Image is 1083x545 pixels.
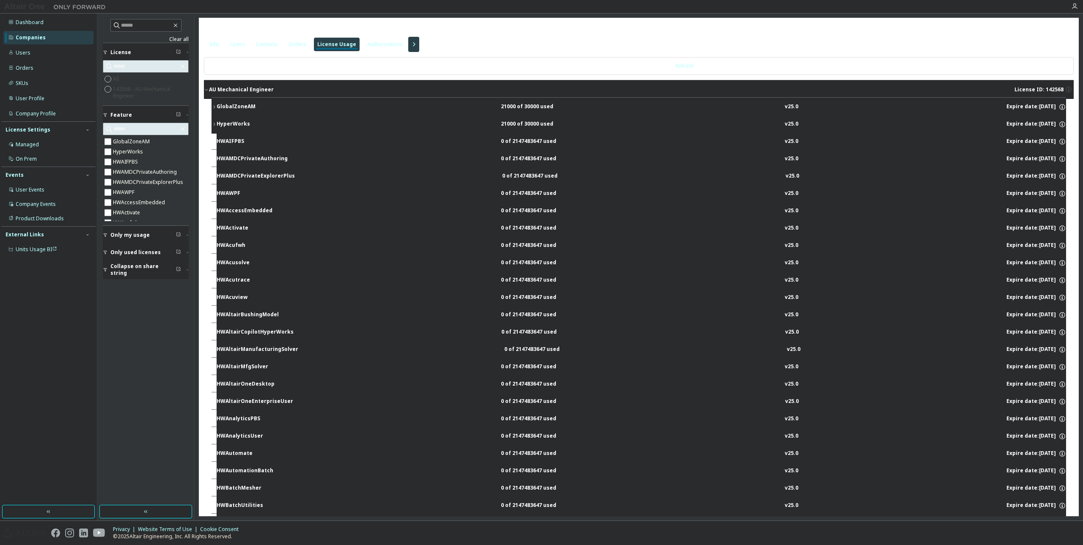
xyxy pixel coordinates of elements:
[176,49,181,56] span: Clear filter
[79,529,88,537] img: linkedin.svg
[676,62,694,69] a: Refresh
[217,242,293,249] div: HWAcufwh
[785,415,798,423] div: v25.0
[217,427,1066,446] button: HWAnalyticsUser0 of 2147483647 usedv25.0Expire date:[DATE]
[230,41,245,48] div: Users
[16,80,28,87] div: SKUs
[501,225,577,232] div: 0 of 2147483647 used
[217,121,293,128] div: HyperWorks
[217,444,1066,463] button: HWAutomate0 of 2147483647 usedv25.0Expire date:[DATE]
[217,207,293,215] div: HWAccessEmbedded
[16,95,44,102] div: User Profile
[176,112,181,118] span: Clear filter
[16,49,30,56] div: Users
[51,529,60,537] img: facebook.svg
[113,137,151,147] label: GlobalZoneAM
[217,184,1066,203] button: HWAWPF0 of 2147483647 usedv25.0Expire date:[DATE]
[217,479,1066,498] button: HWBatchMesher0 of 2147483647 usedv25.0Expire date:[DATE]
[113,533,244,540] p: © 2025 Altair Engineering, Inc. All Rights Reserved.
[1006,173,1066,180] div: Expire date: [DATE]
[256,41,278,48] div: Contacts
[217,340,1066,359] button: HWAltairManufacturingSolver0 of 2147483647 usedv25.0Expire date:[DATE]
[110,232,150,238] span: Only my usage
[16,110,56,117] div: Company Profile
[1006,346,1066,353] div: Expire date: [DATE]
[212,98,1066,116] button: GlobalZoneAM21000 of 30000 usedv25.0Expire date:[DATE]
[16,201,56,208] div: Company Events
[785,121,798,128] div: v25.0
[4,3,110,11] img: Altair One
[1006,242,1066,249] div: Expire date: [DATE]
[217,167,1066,186] button: HWAMDCPrivateExplorerPlus0 of 2147483647 usedv25.0Expire date:[DATE]
[501,381,577,388] div: 0 of 2147483647 used
[501,190,577,197] div: 0 of 2147483647 used
[1014,86,1064,93] span: License ID: 142568
[217,398,293,405] div: HWAltairOneEnterpriseUser
[785,259,798,267] div: v25.0
[217,225,293,232] div: HWActivate
[113,218,140,228] label: HWAcufwh
[785,155,798,163] div: v25.0
[317,41,356,48] div: License Usage
[1006,294,1066,301] div: Expire date: [DATE]
[501,294,577,301] div: 0 of 2147483647 used
[5,172,24,178] div: Events
[209,86,274,93] div: AU Mechanical Engineer
[501,138,577,145] div: 0 of 2147483647 used
[5,231,44,238] div: External Links
[785,467,798,475] div: v25.0
[217,271,1066,290] button: HWAcutrace0 of 2147483647 usedv25.0Expire date:[DATE]
[785,433,798,440] div: v25.0
[785,103,798,111] div: v25.0
[501,502,577,509] div: 0 of 2147483647 used
[110,249,161,256] span: Only used licenses
[217,433,293,440] div: HWAnalyticsUser
[110,263,176,277] span: Collapse on share string
[113,167,179,177] label: HWAMDCPrivateAuthoring
[113,187,136,197] label: HWAWPF
[212,115,1066,134] button: HyperWorks21000 of 30000 usedv25.0Expire date:[DATE]
[204,23,377,35] span: Teledyne Scientific & Imaging, LLC - 20917
[217,323,1066,342] button: HWAltairCopilotHyperWorks0 of 2147483647 usedv25.0Expire date:[DATE]
[1006,433,1066,440] div: Expire date: [DATE]
[501,450,577,457] div: 0 of 2147483647 used
[217,155,293,163] div: HWAMDCPrivateAuthoring
[785,485,798,492] div: v25.0
[785,398,799,405] div: v25.0
[1006,329,1066,336] div: Expire date: [DATE]
[217,381,293,388] div: HWAltairOneDesktop
[1006,190,1066,197] div: Expire date: [DATE]
[176,249,181,256] span: Clear filter
[113,147,145,157] label: HyperWorks
[1006,103,1066,111] div: Expire date: [DATE]
[785,207,798,215] div: v25.0
[217,190,293,197] div: HWAWPF
[217,363,293,371] div: HWAltairMfgSolver
[785,138,798,145] div: v25.0
[176,266,181,273] span: Clear filter
[217,277,293,284] div: HWAcutrace
[16,65,33,71] div: Orders
[785,381,798,388] div: v25.0
[217,485,293,492] div: HWBatchMesher
[1006,207,1066,215] div: Expire date: [DATE]
[217,138,293,145] div: HWAIFPBS
[502,173,578,180] div: 0 of 2147483647 used
[113,208,142,218] label: HWActivate
[3,529,46,537] img: altair_logo.svg
[113,526,138,533] div: Privacy
[501,311,577,319] div: 0 of 2147483647 used
[1006,259,1066,267] div: Expire date: [DATE]
[217,173,295,180] div: HWAMDCPrivateExplorerPlus
[785,277,798,284] div: v25.0
[209,41,219,48] div: Info
[217,132,1066,151] button: HWAIFPBS0 of 2147483647 usedv25.0Expire date:[DATE]
[289,41,306,48] div: Orders
[785,242,798,249] div: v25.0
[501,485,577,492] div: 0 of 2147483647 used
[103,260,189,279] button: Collapse on share string
[1006,398,1066,405] div: Expire date: [DATE]
[501,103,577,111] div: 21000 of 30000 used
[785,329,799,336] div: v25.0
[1006,311,1066,319] div: Expire date: [DATE]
